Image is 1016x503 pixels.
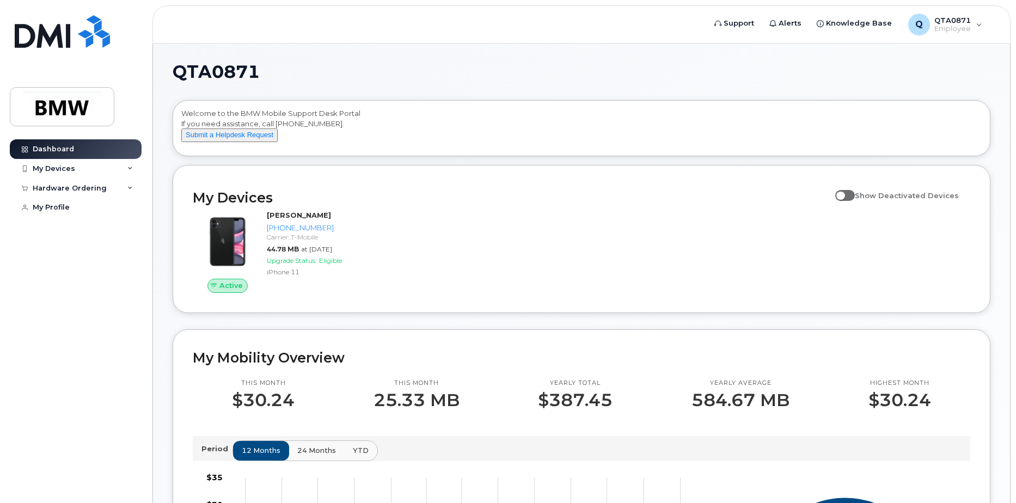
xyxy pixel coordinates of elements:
img: iPhone_11.jpg [201,216,254,268]
p: $30.24 [868,390,931,410]
p: This month [232,379,295,388]
strong: [PERSON_NAME] [267,211,331,219]
div: [PHONE_NUMBER] [267,223,373,233]
span: 44.78 MB [267,245,299,253]
a: Active[PERSON_NAME][PHONE_NUMBER]Carrier: T-Mobile44.78 MBat [DATE]Upgrade Status:EligibleiPhone 11 [193,210,377,293]
p: 584.67 MB [691,390,789,410]
tspan: $35 [206,473,223,482]
span: QTA0871 [173,64,260,80]
p: $387.45 [538,390,613,410]
iframe: Messenger Launcher [969,456,1008,495]
p: Yearly average [691,379,789,388]
a: Submit a Helpdesk Request [181,130,278,139]
span: Active [219,280,243,291]
span: YTD [353,445,369,456]
div: Carrier: T-Mobile [267,232,373,242]
span: Show Deactivated Devices [855,191,959,200]
span: 24 months [297,445,336,456]
p: Period [201,444,232,454]
h2: My Devices [193,189,830,206]
p: Highest month [868,379,931,388]
div: iPhone 11 [267,267,373,277]
p: Yearly total [538,379,613,388]
span: Eligible [319,256,342,265]
input: Show Deactivated Devices [835,185,844,194]
div: Welcome to the BMW Mobile Support Desk Portal If you need assistance, call [PHONE_NUMBER]. [181,108,982,152]
span: Upgrade Status: [267,256,317,265]
p: 25.33 MB [374,390,460,410]
p: This month [374,379,460,388]
button: Submit a Helpdesk Request [181,128,278,142]
h2: My Mobility Overview [193,349,970,366]
p: $30.24 [232,390,295,410]
span: at [DATE] [301,245,332,253]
